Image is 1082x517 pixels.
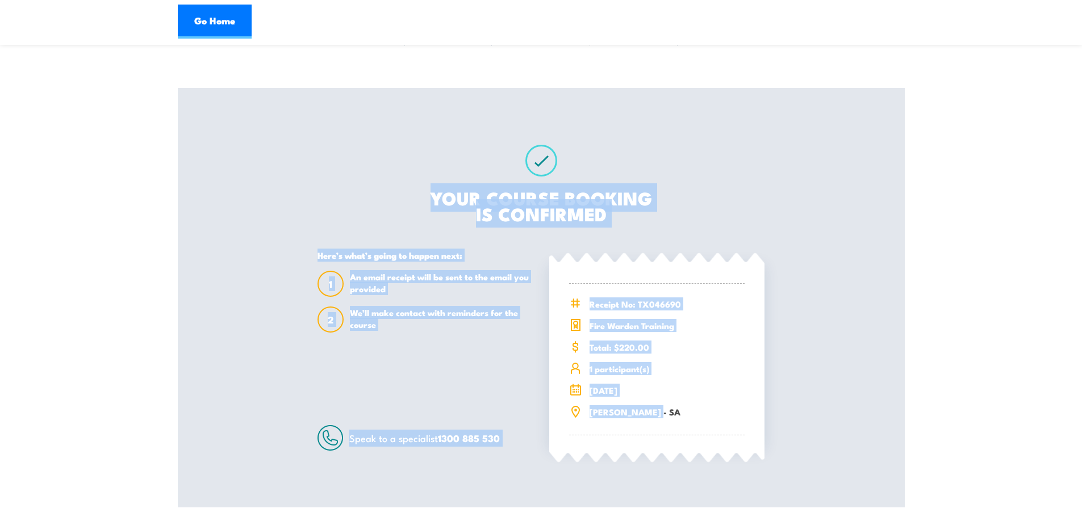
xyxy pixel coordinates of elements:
[590,319,745,332] span: Fire Warden Training
[350,306,533,333] span: We’ll make contact with reminders for the course
[350,271,533,297] span: An email receipt will be sent to the email you provided
[349,431,500,445] span: Speak to a specialist
[590,405,745,418] span: [PERSON_NAME] - SA
[319,314,342,326] span: 2
[319,278,342,290] span: 1
[590,362,745,375] span: 1 participant(s)
[318,250,533,260] h5: Here’s what’s going to happen next:
[590,297,745,310] span: Receipt No: TX046690
[590,384,745,397] span: [DATE]
[590,341,745,354] span: Total: $220.00
[178,5,252,39] a: Go Home
[438,431,500,445] a: 1300 885 530
[318,190,764,221] h2: YOUR COURSE BOOKING IS CONFIRMED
